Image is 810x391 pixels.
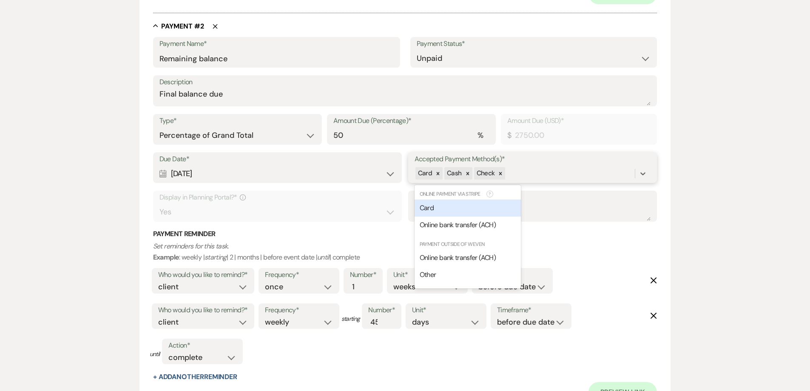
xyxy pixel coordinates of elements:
label: Payment Name* [159,38,394,50]
div: $ [507,130,511,141]
b: Example [153,253,179,262]
label: Unit* [412,304,480,317]
label: Payment Status* [417,38,651,50]
i: until [317,253,330,262]
h3: Payment Reminder [153,229,657,239]
span: Online bank transfer (ACH) [420,253,496,262]
label: Accepted Payment Method(s)* [415,153,651,166]
div: Payment Outside of Weven [415,240,521,248]
label: Who would you like to remind?* [158,269,248,281]
label: Number* [368,304,395,317]
label: Unit* [393,269,461,281]
div: % [477,130,483,141]
span: Card [418,169,432,177]
span: Other [420,270,436,279]
span: until [150,350,160,359]
label: Who would you like to remind?* [158,304,248,317]
label: Frequency* [265,269,333,281]
label: Type* [159,115,315,127]
label: Number* [350,269,377,281]
span: Cash [447,169,461,177]
span: ? [486,191,493,197]
label: Action* [168,340,236,352]
h5: Payment # 2 [161,22,204,31]
div: [DATE] [159,166,396,182]
div: Online Payment via Stripe [415,190,486,198]
button: Payment #2 [153,22,204,30]
span: Online bank transfer (ACH) [420,220,496,229]
label: Timeframe* [497,304,565,317]
span: Card [420,203,434,212]
p: : weekly | | 2 | months | before event date | | complete [153,241,657,263]
i: Set reminders for this task. [153,242,229,251]
textarea: Final balance due [159,88,651,106]
label: Amount Due (USD)* [507,115,651,127]
label: Display in Planning Portal?* [159,191,396,204]
span: Check [477,169,495,177]
label: Due Date* [159,153,396,166]
button: + AddAnotherReminder [153,374,237,380]
label: Frequency* [265,304,333,317]
i: starting [205,253,227,262]
span: starting [341,314,360,323]
label: Notes [415,191,651,204]
label: Description [159,76,651,88]
label: Amount Due (Percentage)* [333,115,489,127]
